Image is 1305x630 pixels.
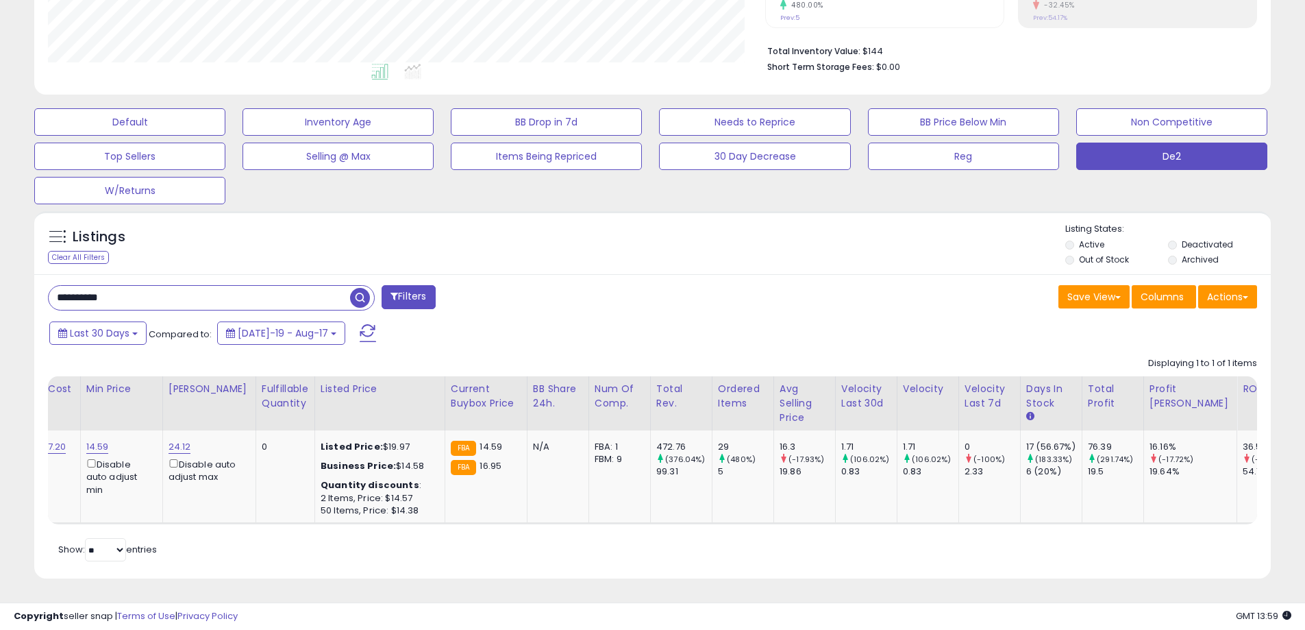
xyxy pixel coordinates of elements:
button: De2 [1076,143,1267,170]
div: 5 [718,465,773,478]
span: Compared to: [149,328,212,341]
div: Listed Price [321,382,439,396]
div: FBM: 9 [595,453,640,465]
div: 472.76 [656,441,712,453]
div: Velocity Last 30d [841,382,891,411]
button: Top Sellers [34,143,225,170]
div: 0.83 [903,465,958,478]
small: (106.02%) [912,454,951,465]
span: 16.95 [480,459,501,472]
b: Business Price: [321,459,396,472]
button: Selling @ Max [243,143,434,170]
button: BB Price Below Min [868,108,1059,136]
div: Cost [48,382,75,396]
a: 24.12 [169,440,191,454]
small: (480%) [727,454,756,465]
div: Total Profit [1088,382,1138,411]
button: Inventory Age [243,108,434,136]
div: 76.39 [1088,441,1143,453]
b: Listed Price: [321,440,383,453]
div: N/A [533,441,578,453]
div: $19.97 [321,441,434,453]
a: 14.59 [86,440,109,454]
a: Terms of Use [117,609,175,622]
div: Disable auto adjust max [169,457,245,483]
small: (-32.45%) [1252,454,1290,465]
small: (-100%) [973,454,1005,465]
div: [PERSON_NAME] [169,382,250,396]
div: ROI [1243,382,1293,396]
button: Columns [1132,285,1196,308]
b: Quantity discounts [321,478,419,492]
div: 6 (20%) [1026,465,1082,478]
div: Ordered Items [718,382,768,411]
div: Min Price [86,382,157,396]
small: (-17.93%) [788,454,824,465]
span: Columns [1141,290,1184,304]
div: 0 [262,441,304,453]
span: 2025-09-17 13:59 GMT [1236,609,1291,622]
div: Days In Stock [1026,382,1076,411]
button: Items Being Repriced [451,143,642,170]
div: 99.31 [656,465,712,478]
div: 2 Items, Price: $14.57 [321,492,434,505]
label: Active [1079,239,1104,250]
button: Actions [1198,285,1257,308]
div: 50 Items, Price: $14.38 [321,505,434,517]
a: Privacy Policy [177,609,238,622]
div: Current Buybox Price [451,382,521,411]
small: Prev: 5 [780,14,799,22]
button: Needs to Reprice [659,108,850,136]
div: 17 (56.67%) [1026,441,1082,453]
div: 0 [965,441,1020,453]
div: 2.33 [965,465,1020,478]
div: Displaying 1 to 1 of 1 items [1148,357,1257,370]
small: (106.02%) [850,454,889,465]
div: 1.71 [841,441,897,453]
a: 7.20 [48,440,66,454]
button: W/Returns [34,177,225,204]
div: Total Rev. [656,382,706,411]
button: Reg [868,143,1059,170]
small: (376.04%) [665,454,705,465]
button: Last 30 Days [49,322,147,345]
label: Out of Stock [1079,254,1129,265]
div: BB Share 24h. [533,382,583,411]
div: Disable auto adjust min [86,457,152,496]
small: (183.33%) [1035,454,1072,465]
div: seller snap | | [14,610,238,623]
small: (291.74%) [1097,454,1133,465]
label: Archived [1182,254,1219,265]
b: Total Inventory Value: [767,45,860,57]
div: Profit [PERSON_NAME] [1149,382,1231,411]
small: FBA [451,441,476,456]
small: Prev: 54.17% [1033,14,1067,22]
button: Save View [1058,285,1130,308]
strong: Copyright [14,609,64,622]
div: Velocity Last 7d [965,382,1015,411]
div: 16.16% [1149,441,1236,453]
li: $144 [767,42,1247,58]
div: Fulfillable Quantity [262,382,309,411]
button: BB Drop in 7d [451,108,642,136]
button: Default [34,108,225,136]
small: (-17.72%) [1158,454,1193,465]
button: Non Competitive [1076,108,1267,136]
button: [DATE]-19 - Aug-17 [217,322,345,345]
small: Days In Stock. [1026,411,1034,423]
div: 19.5 [1088,465,1143,478]
div: 1.71 [903,441,958,453]
span: [DATE]-19 - Aug-17 [238,326,328,340]
div: 19.86 [780,465,835,478]
div: 16.3 [780,441,835,453]
div: Avg Selling Price [780,382,830,425]
h5: Listings [73,228,125,247]
div: $14.58 [321,460,434,472]
p: Listing States: [1065,223,1271,236]
span: $0.00 [876,60,900,73]
div: Velocity [903,382,953,396]
div: Num of Comp. [595,382,645,411]
b: Short Term Storage Fees: [767,61,874,73]
span: Last 30 Days [70,326,129,340]
small: FBA [451,460,476,475]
